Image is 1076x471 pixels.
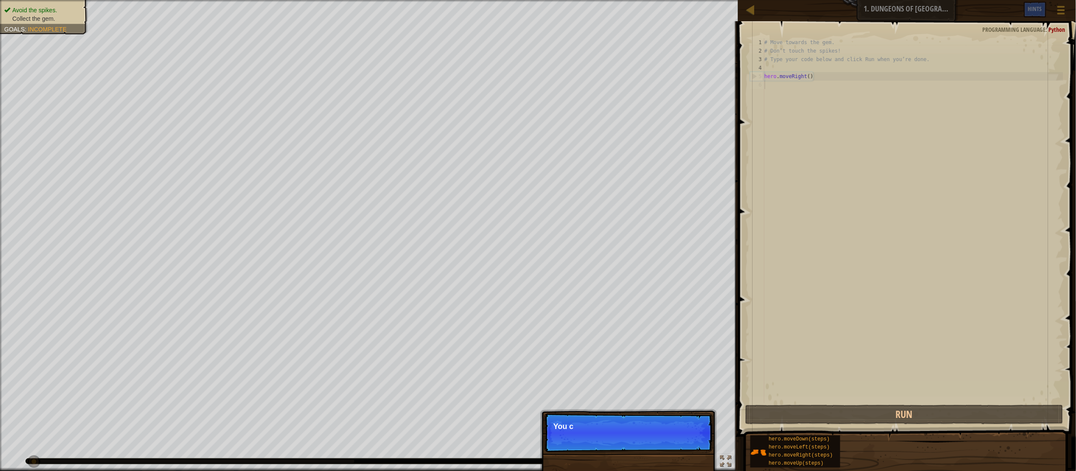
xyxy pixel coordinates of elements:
[4,14,81,23] li: Collect the gem.
[745,405,1063,424] button: Run
[750,64,764,72] div: 4
[12,15,55,22] span: Collect the gem.
[750,38,764,47] div: 1
[1051,2,1072,22] button: Show game menu
[25,26,28,33] span: :
[4,26,25,33] span: Goals
[750,55,764,64] div: 3
[1049,25,1065,34] span: Python
[769,460,824,466] span: hero.moveUp(steps)
[1028,5,1042,13] span: Hints
[750,81,764,89] div: 6
[1046,25,1049,34] span: :
[28,26,67,33] span: Incomplete
[769,452,833,458] span: hero.moveRight(steps)
[769,436,830,442] span: hero.moveDown(steps)
[769,444,830,450] span: hero.moveLeft(steps)
[4,6,81,14] li: Avoid the spikes.
[983,25,1046,34] span: Programming language
[750,72,764,81] div: 5
[12,7,57,14] span: Avoid the spikes.
[750,444,767,460] img: portrait.png
[750,47,764,55] div: 2
[553,422,704,431] p: You c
